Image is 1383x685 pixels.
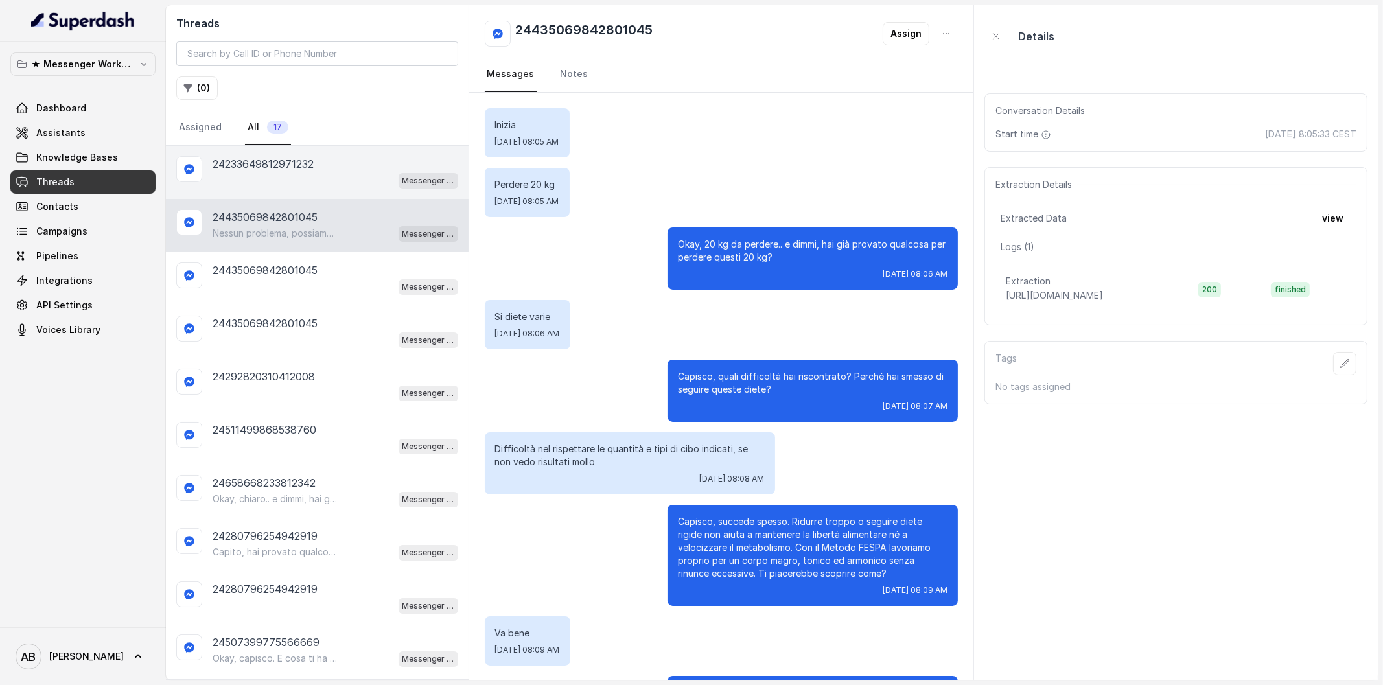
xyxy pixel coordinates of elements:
p: 24435069842801045 [213,262,318,278]
span: finished [1271,282,1310,297]
span: Dashboard [36,102,86,115]
p: Si diete varie [495,310,560,323]
p: No tags assigned [995,380,1356,393]
p: 24511499868538760 [213,422,316,437]
a: Notes [558,57,591,92]
button: view [1314,207,1351,230]
p: Difficoltà nel rispettare le quantità e tipi di cibo indicati, se non vedo risultati mollo [495,443,765,469]
span: [URL][DOMAIN_NAME] [1006,290,1103,301]
p: Nessun problema, possiamo sentirci quando ti è più comodo. 😊 Dimmi pure giorno e orario che prefe... [213,227,337,240]
p: 24435069842801045 [213,316,318,331]
p: 24658668233812342 [213,475,316,491]
p: ★ Messenger Workspace [31,56,135,72]
span: API Settings [36,299,93,312]
p: Messenger Metodo FESPA v2 [402,440,454,453]
nav: Tabs [485,57,958,92]
span: Integrations [36,274,93,287]
span: Contacts [36,200,78,213]
p: Messenger Metodo FESPA v2 [402,174,454,187]
p: 24280796254942919 [213,528,318,544]
p: Okay, chiaro.. e dimmi, hai già provato qualcosa per perdere questi 10 kg? [213,493,337,505]
p: Okay, capisco. E cosa ti ha spinto a richiedere informazioni sul Metodo FESPA? Cos’è che ti ha in... [213,652,337,665]
p: Messenger Metodo FESPA v2 [402,227,454,240]
p: Perdere 20 kg [495,178,559,191]
p: Messenger Metodo FESPA v2 [402,387,454,400]
span: [DATE] 08:08 AM [700,474,765,484]
p: Logs ( 1 ) [1001,240,1351,253]
span: Start time [995,128,1054,141]
p: Tags [995,352,1017,375]
a: Assigned [176,110,224,145]
p: Details [1018,29,1054,44]
span: [DATE] 08:09 AM [883,585,947,596]
span: Conversation Details [995,104,1090,117]
text: AB [21,650,36,664]
p: 24280796254942919 [213,581,318,597]
p: 24233649812971232 [213,156,314,172]
p: Inizia [495,119,559,132]
p: Messenger Metodo FESPA v2 [402,653,454,666]
span: Threads [36,176,75,189]
span: [DATE] 08:05 AM [495,137,559,147]
span: [PERSON_NAME] [49,650,124,663]
button: ★ Messenger Workspace [10,52,156,76]
p: 24435069842801045 [213,209,318,225]
nav: Tabs [176,110,458,145]
p: Capisco, quali difficoltà hai riscontrato? Perché hai smesso di seguire queste diete? [678,370,947,396]
p: Extraction [1006,275,1051,288]
a: Contacts [10,195,156,218]
span: Voices Library [36,323,100,336]
p: Va bene [495,627,560,640]
a: Dashboard [10,97,156,120]
span: Extracted Data [1001,212,1067,225]
a: Pipelines [10,244,156,268]
p: 24507399775566669 [213,634,320,650]
p: Messenger Metodo FESPA v2 [402,281,454,294]
a: Campaigns [10,220,156,243]
span: [DATE] 8:05:33 CEST [1265,128,1356,141]
a: All17 [245,110,291,145]
h2: Threads [176,16,458,31]
a: API Settings [10,294,156,317]
span: [DATE] 08:06 AM [883,269,947,279]
p: Messenger Metodo FESPA v2 [402,334,454,347]
p: Okay, 20 kg da perdere.. e dimmi, hai già provato qualcosa per perdere questi 20 kg? [678,238,947,264]
span: Knowledge Bases [36,151,118,164]
span: [DATE] 08:09 AM [495,645,560,655]
button: (0) [176,76,218,100]
button: Assign [883,22,929,45]
span: [DATE] 08:07 AM [883,401,947,412]
span: 200 [1198,282,1221,297]
p: 24292820310412008 [213,369,315,384]
span: [DATE] 08:05 AM [495,196,559,207]
p: Messenger Metodo FESPA v2 [402,546,454,559]
p: Capito, hai provato qualcosa ma senza risultati soddisfacenti? Quali difficoltà hai incontrato co... [213,546,337,559]
span: Assistants [36,126,86,139]
span: Campaigns [36,225,87,238]
span: 17 [267,121,288,134]
a: Threads [10,170,156,194]
span: Pipelines [36,250,78,262]
span: Extraction Details [995,178,1077,191]
a: Knowledge Bases [10,146,156,169]
img: light.svg [31,10,135,31]
input: Search by Call ID or Phone Number [176,41,458,66]
p: Messenger Metodo FESPA v2 [402,599,454,612]
p: Capisco, succede spesso. Ridurre troppo o seguire diete rigide non aiuta a mantenere la libertà a... [678,515,947,580]
a: Voices Library [10,318,156,342]
a: [PERSON_NAME] [10,638,156,675]
span: [DATE] 08:06 AM [495,329,560,339]
h2: 24435069842801045 [516,21,653,47]
p: Messenger Metodo FESPA v2 [402,493,454,506]
a: Assistants [10,121,156,145]
a: Integrations [10,269,156,292]
a: Messages [485,57,537,92]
